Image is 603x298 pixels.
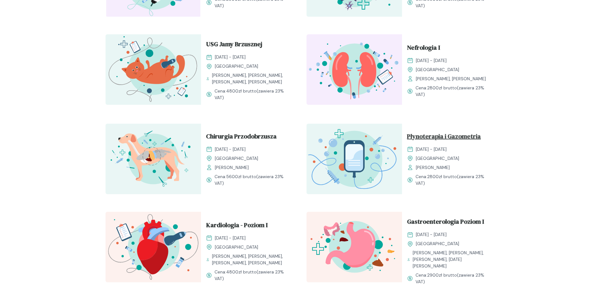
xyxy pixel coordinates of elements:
[226,269,257,275] span: 4800 zł brutto
[307,34,402,105] img: ZpbSsR5LeNNTxNrh_Nefro_T.svg
[106,212,201,282] img: ZpbGfh5LeNNTxNm4_KardioI_T.svg
[407,132,481,143] span: Płynoterapia i Gazometria
[407,43,440,55] span: Nefrologia I
[106,34,201,105] img: ZpbG_h5LeNNTxNnP_USG_JB_T.svg
[407,217,492,229] a: Gastroenterologia Poziom I
[416,173,492,187] span: Cena: (zawiera 23% VAT)
[427,272,457,278] span: 2900 zł brutto
[416,85,492,98] span: Cena: (zawiera 23% VAT)
[416,57,447,64] span: [DATE] - [DATE]
[307,124,402,194] img: Zpay8B5LeNNTxNg0_P%C5%82ynoterapia_T.svg
[226,88,257,94] span: 4800 zł brutto
[106,124,201,194] img: ZpbG-B5LeNNTxNnI_ChiruJB_T.svg
[206,132,291,143] a: Chirurgia Przodobrzusza
[427,85,457,91] span: 2800 zł brutto
[215,244,258,250] span: [GEOGRAPHIC_DATA]
[206,220,268,232] span: Kardiologia - Poziom I
[215,155,258,162] span: [GEOGRAPHIC_DATA]
[212,72,291,85] span: [PERSON_NAME], [PERSON_NAME], [PERSON_NAME], [PERSON_NAME]
[407,217,484,229] span: Gastroenterologia Poziom I
[215,269,291,282] span: Cena: (zawiera 23% VAT)
[407,43,492,55] a: Nefrologia I
[416,164,450,171] span: [PERSON_NAME]
[416,155,459,162] span: [GEOGRAPHIC_DATA]
[416,66,459,73] span: [GEOGRAPHIC_DATA]
[215,164,249,171] span: [PERSON_NAME]
[215,63,258,70] span: [GEOGRAPHIC_DATA]
[206,39,291,51] a: USG Jamy Brzusznej
[215,146,246,153] span: [DATE] - [DATE]
[212,253,291,266] span: [PERSON_NAME], [PERSON_NAME], [PERSON_NAME], [PERSON_NAME]
[407,132,492,143] a: Płynoterapia i Gazometria
[215,54,246,60] span: [DATE] - [DATE]
[416,240,459,247] span: [GEOGRAPHIC_DATA]
[215,173,291,187] span: Cena: (zawiera 23% VAT)
[206,220,291,232] a: Kardiologia - Poziom I
[416,146,447,153] span: [DATE] - [DATE]
[307,212,402,282] img: Zpbdlx5LeNNTxNvT_GastroI_T.svg
[427,174,457,179] span: 2800 zł brutto
[215,88,291,101] span: Cena: (zawiera 23% VAT)
[206,39,262,51] span: USG Jamy Brzusznej
[416,76,486,82] span: [PERSON_NAME], [PERSON_NAME]
[215,235,246,241] span: [DATE] - [DATE]
[416,231,447,238] span: [DATE] - [DATE]
[206,132,277,143] span: Chirurgia Przodobrzusza
[413,250,492,269] span: [PERSON_NAME], [PERSON_NAME], [PERSON_NAME], [DATE][PERSON_NAME]
[226,174,256,179] span: 5600 zł brutto
[416,272,492,285] span: Cena: (zawiera 23% VAT)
